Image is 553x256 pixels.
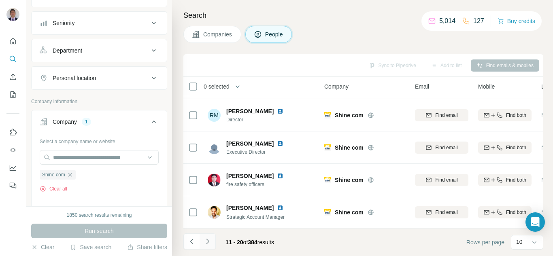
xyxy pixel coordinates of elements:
[415,83,429,91] span: Email
[324,177,331,183] img: Logo of Shine com
[506,209,526,216] span: Find both
[208,109,221,122] div: RM
[324,144,331,151] img: Logo of Shine com
[31,243,54,251] button: Clear
[516,238,523,246] p: 10
[335,144,364,152] span: Shine com
[32,112,167,135] button: Company1
[478,206,532,218] button: Find both
[473,16,484,26] p: 127
[466,238,504,246] span: Rows per page
[335,208,364,216] span: Shine com
[277,140,283,147] img: LinkedIn logo
[127,243,167,251] button: Share filters
[226,116,293,123] span: Director
[478,174,532,186] button: Find both
[6,161,19,175] button: Dashboard
[32,41,167,60] button: Department
[435,176,457,184] span: Find email
[208,173,221,186] img: Avatar
[53,47,82,55] div: Department
[277,173,283,179] img: LinkedIn logo
[6,87,19,102] button: My lists
[225,239,274,245] span: results
[335,111,364,119] span: Shine com
[208,141,221,154] img: Avatar
[435,209,457,216] span: Find email
[525,212,545,232] div: Open Intercom Messenger
[53,118,77,126] div: Company
[277,205,283,211] img: LinkedIn logo
[243,239,248,245] span: of
[439,16,455,26] p: 5,014
[506,112,526,119] span: Find both
[498,15,535,27] button: Buy credits
[324,209,331,216] img: Logo of Shine com
[506,176,526,184] span: Find both
[478,83,495,91] span: Mobile
[40,185,67,193] button: Clear all
[6,70,19,84] button: Enrich CSV
[200,233,216,250] button: Navigate to next page
[208,206,221,219] img: Avatar
[335,176,364,184] span: Shine com
[415,109,468,121] button: Find email
[32,13,167,33] button: Seniority
[32,68,167,88] button: Personal location
[248,239,257,245] span: 384
[478,142,532,154] button: Find both
[478,109,532,121] button: Find both
[6,143,19,157] button: Use Surfe API
[6,8,19,21] img: Avatar
[226,148,293,156] span: Executive Director
[324,112,331,118] img: Logo of Shine com
[415,174,468,186] button: Find email
[183,10,543,21] h4: Search
[53,19,74,27] div: Seniority
[225,239,243,245] span: 11 - 20
[226,107,274,115] span: [PERSON_NAME]
[183,233,200,250] button: Navigate to previous page
[277,108,283,114] img: LinkedIn logo
[435,112,457,119] span: Find email
[541,83,553,91] span: Lists
[265,30,284,38] span: People
[70,243,111,251] button: Save search
[67,212,132,219] div: 1850 search results remaining
[435,144,457,151] span: Find email
[506,144,526,151] span: Find both
[204,83,230,91] span: 0 selected
[6,125,19,140] button: Use Surfe on LinkedIn
[226,204,274,212] span: [PERSON_NAME]
[6,178,19,193] button: Feedback
[226,172,274,180] span: [PERSON_NAME]
[6,52,19,66] button: Search
[42,171,65,178] span: Shine com
[40,135,159,145] div: Select a company name or website
[226,140,274,148] span: [PERSON_NAME]
[203,30,233,38] span: Companies
[415,142,468,154] button: Find email
[53,74,96,82] div: Personal location
[415,206,468,218] button: Find email
[6,34,19,49] button: Quick start
[226,181,293,188] span: fire safety officers
[82,118,91,125] div: 1
[324,83,349,91] span: Company
[31,98,167,105] p: Company information
[226,214,285,220] span: Strategic Account Manager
